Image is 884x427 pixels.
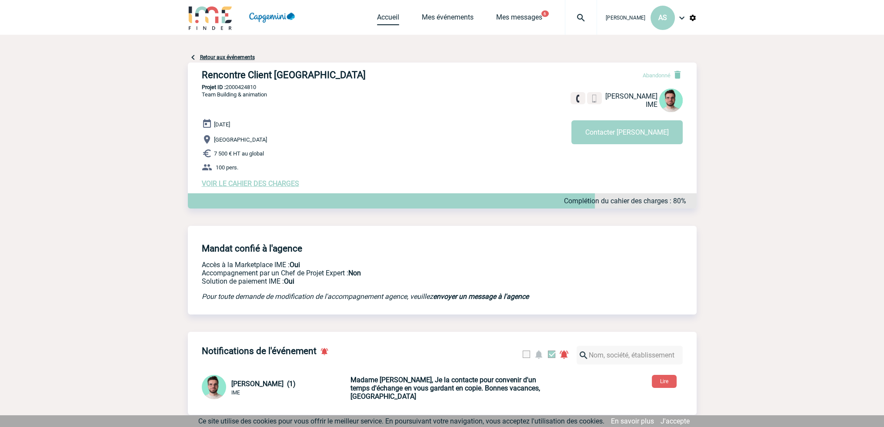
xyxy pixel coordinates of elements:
a: En savoir plus [611,417,654,425]
div: Conversation privée : Client - Agence [202,375,349,401]
button: 6 [541,10,549,17]
span: [PERSON_NAME] [605,92,657,100]
p: Prestation payante [202,269,563,277]
span: Ce site utilise des cookies pour vous offrir le meilleur service. En poursuivant votre navigation... [198,417,604,425]
p: Accès à la Marketplace IME : [202,261,563,269]
span: IME [231,390,240,396]
a: Retour aux événements [200,54,255,60]
a: Accueil [377,13,399,25]
a: Mes messages [496,13,542,25]
img: 121547-2.png [202,375,226,399]
p: Conformité aux process achat client, Prise en charge de la facturation, Mutualisation de plusieur... [202,277,563,285]
span: 100 pers. [216,164,238,171]
span: [PERSON_NAME] [606,15,645,21]
a: VOIR LE CAHIER DES CHARGES [202,179,299,188]
h4: Mandat confié à l'agence [202,243,302,254]
img: fixe.png [574,95,582,103]
img: portable.png [590,95,598,103]
a: J'accepte [660,417,690,425]
span: IME [646,100,657,109]
a: Lire [645,377,684,385]
p: 2000424810 [188,84,697,90]
span: [DATE] [214,121,230,128]
b: Projet ID : [202,84,226,90]
span: AS [658,13,667,22]
button: Lire [652,375,677,388]
span: Abandonné [643,72,671,79]
button: Contacter [PERSON_NAME] [571,120,683,144]
a: Mes événements [422,13,474,25]
span: 7 500 € HT au global [214,150,264,157]
b: Madame [PERSON_NAME], Je la contacte pour convenir d'un temps d'échange en vous gardant en copie.... [350,376,540,401]
b: Non [348,269,361,277]
b: Oui [284,277,294,285]
img: 121547-2.png [659,89,683,112]
h4: Notifications de l'événement [202,346,317,356]
span: Team Building & animation [202,91,267,98]
b: Oui [290,261,300,269]
a: envoyer un message à l'agence [433,292,529,301]
h3: Rencontre Client [GEOGRAPHIC_DATA] [202,70,463,80]
em: Pour toute demande de modification de l'accompagnement agence, veuillez [202,292,529,301]
span: [GEOGRAPHIC_DATA] [214,136,267,143]
img: IME-Finder [188,5,233,30]
a: [PERSON_NAME] (1) IME Madame [PERSON_NAME], Je la contacte pour convenir d'un temps d'échange en ... [202,384,555,392]
span: [PERSON_NAME] (1) [231,380,296,388]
